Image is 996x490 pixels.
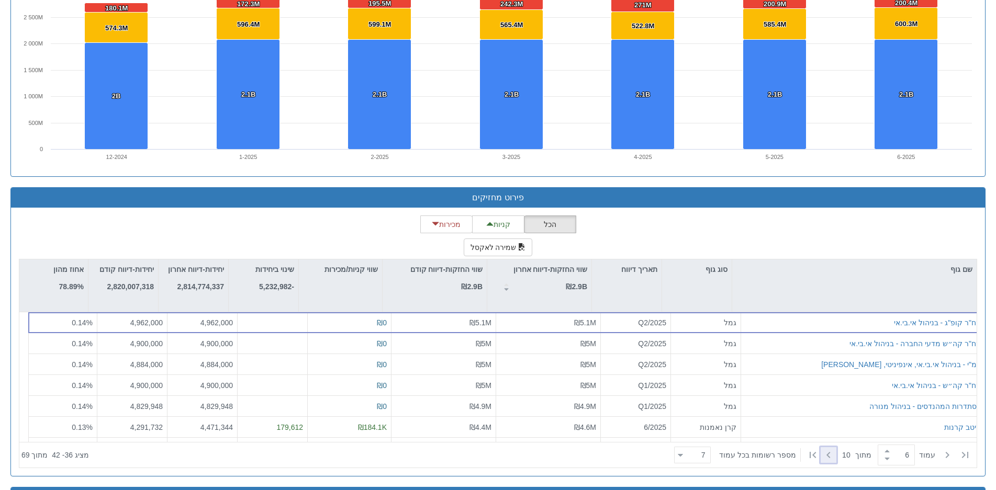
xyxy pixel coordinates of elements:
[172,317,233,328] div: 4,962,000
[239,154,257,160] text: 1-2025
[719,450,796,460] span: ‏מספר רשומות בכל עמוד
[675,422,736,432] div: קרן נאמנות
[502,154,520,160] text: 3-2025
[675,338,736,349] div: גמל
[172,338,233,349] div: 4,900,000
[842,450,855,460] span: 10
[259,282,294,291] strong: -5,232,982
[371,154,388,160] text: 2-2025
[24,93,43,99] tspan: 1 000M
[899,90,913,98] tspan: 2.1B
[33,317,93,328] div: 0.14 %
[105,24,128,32] tspan: 574.3M
[897,154,915,160] text: 6-2025
[102,401,163,412] div: 4,829,948
[102,317,163,328] div: 4,962,000
[172,359,233,370] div: 4,884,000
[105,4,128,12] tspan: 180.1M
[172,422,233,432] div: 4,471,344
[99,264,154,275] p: יחידות-דיווח קודם
[768,90,782,98] tspan: 2.1B
[670,443,975,466] div: ‏ מתוך
[377,339,387,348] span: ₪0
[102,380,163,391] div: 4,900,000
[476,360,491,369] span: ₪5M
[40,146,43,152] text: 0
[368,20,391,28] tspan: 599.1M
[102,359,163,370] div: 4,884,000
[59,282,84,291] strong: 78.89%
[19,193,977,202] h3: פירוט מחזיקים
[21,443,89,466] div: ‏מציג 36 - 42 ‏ מתוך 69
[605,401,666,412] div: Q1/2025
[849,338,981,349] div: מח"ר קה״ש מדעי החברה - בניהול אי.בי.אי
[461,282,483,291] strong: ₪2.9B
[33,359,93,370] div: 0.14 %
[377,318,387,327] span: ₪0
[605,338,666,349] div: Q2/2025
[605,380,666,391] div: Q1/2025
[476,339,491,348] span: ₪5M
[580,339,596,348] span: ₪5M
[168,264,224,275] p: יחידות-דיווח אחרון
[764,20,786,28] tspan: 585.4M
[33,401,93,412] div: 0.14 %
[605,317,666,328] div: Q2/2025
[53,264,84,275] p: אחוז מהון
[675,359,736,370] div: גמל
[255,264,294,275] p: שינוי ביחידות
[172,401,233,412] div: 4,829,948
[675,317,736,328] div: גמל
[102,338,163,349] div: 4,900,000
[632,22,654,30] tspan: 522.8M
[106,154,127,160] text: 12-2024
[172,380,233,391] div: 4,900,000
[299,259,382,279] div: שווי קניות/מכירות
[944,422,981,432] button: מיטב קרנות
[662,259,732,279] div: סוג גוף
[605,422,666,432] div: 6/2025
[476,381,491,390] span: ₪5M
[675,380,736,391] div: גמל
[469,318,491,327] span: ₪5.1M
[377,402,387,411] span: ₪0
[24,40,43,47] tspan: 2 000M
[469,423,491,431] span: ₪4.4M
[420,215,473,233] button: מכירות
[636,90,650,98] tspan: 2.1B
[574,423,596,431] span: ₪4.6M
[24,14,43,20] tspan: 2 500M
[112,92,121,100] tspan: 2B
[895,20,917,28] tspan: 600.3M
[102,422,163,432] div: 4,291,732
[24,67,43,73] tspan: 1 500M
[513,264,587,275] p: שווי החזקות-דיווח אחרון
[732,259,977,279] div: שם גוף
[821,359,981,370] button: עמ"י - בניהול אי.בי.אי, אינפיניטי, [PERSON_NAME]
[107,282,154,291] strong: 2,820,007,318
[524,215,576,233] button: הכל
[177,282,224,291] strong: 2,814,774,337
[469,402,491,411] span: ₪4.9M
[472,215,524,233] button: קניות
[766,154,784,160] text: 5-2025
[373,90,387,98] tspan: 2.1B
[894,317,981,328] button: מח"ר קופ"ג - בניהול אי.בי.אי
[358,423,387,431] span: ₪184.1K
[242,422,303,432] div: 179,612
[634,154,652,160] text: 4-2025
[410,264,483,275] p: שווי החזקות-דיווח קודם
[919,450,935,460] span: ‏עמוד
[566,282,587,291] strong: ₪2.9B
[580,360,596,369] span: ₪5M
[237,20,260,28] tspan: 596.4M
[241,90,255,98] tspan: 2.1B
[892,380,981,391] button: מח"ר קה״ש - בניהול אי.בי.אי
[869,401,981,412] button: הסתדרות המהנדסים - בניהול מנורה
[592,259,662,279] div: תאריך דיווח
[28,120,43,126] text: 500M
